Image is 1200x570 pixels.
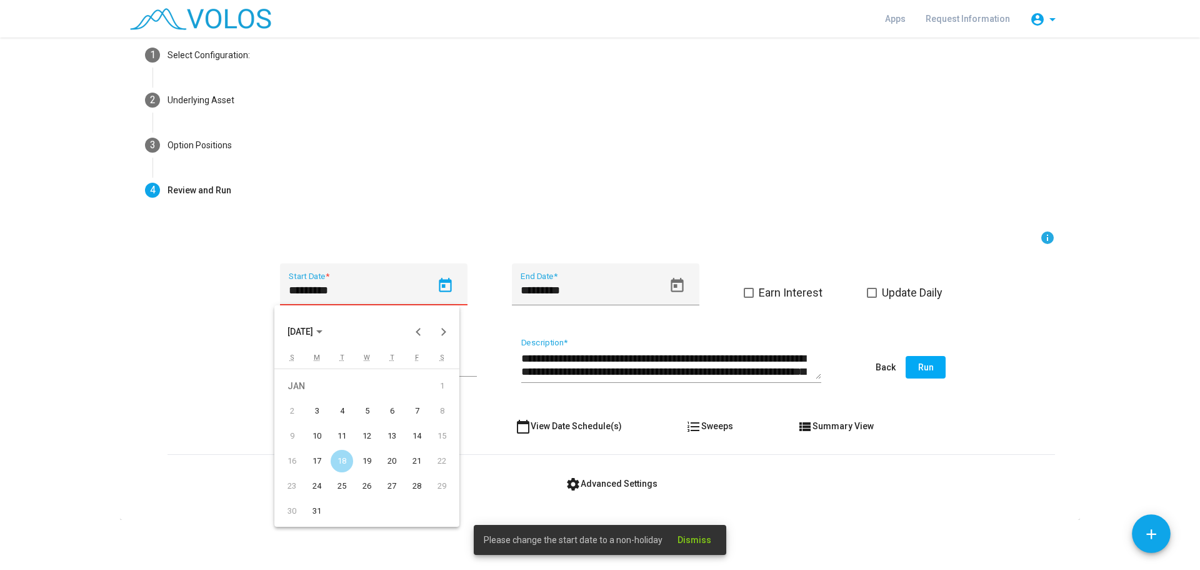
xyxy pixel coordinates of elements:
[279,449,304,474] td: January 16, 2005
[404,449,429,474] td: January 21, 2005
[329,399,354,424] td: January 4, 2005
[354,353,379,369] th: Wednesday
[431,450,453,472] div: 22
[279,499,304,524] td: January 30, 2005
[331,400,353,422] div: 4
[354,399,379,424] td: January 5, 2005
[390,354,394,362] abbr: Thursday
[404,353,429,369] th: Friday
[329,474,354,499] td: January 25, 2005
[431,375,453,397] div: 1
[331,450,353,472] div: 18
[406,319,431,344] button: Previous month
[429,449,454,474] td: January 22, 2005
[429,474,454,499] td: January 29, 2005
[379,474,404,499] td: January 27, 2005
[281,500,303,522] div: 30
[431,319,456,344] button: Next month
[354,424,379,449] td: January 12, 2005
[306,475,328,497] div: 24
[281,475,303,497] div: 23
[279,424,304,449] td: January 9, 2005
[404,424,429,449] td: January 14, 2005
[304,424,329,449] td: January 10, 2005
[440,354,444,362] abbr: Saturday
[431,400,453,422] div: 8
[381,475,403,497] div: 27
[331,425,353,447] div: 11
[279,474,304,499] td: January 23, 2005
[364,354,370,362] abbr: Wednesday
[304,474,329,499] td: January 24, 2005
[304,449,329,474] td: January 17, 2005
[314,354,320,362] abbr: Monday
[281,425,303,447] div: 9
[306,450,328,472] div: 17
[354,474,379,499] td: January 26, 2005
[331,475,353,497] div: 25
[429,374,454,399] td: January 1, 2005
[306,425,328,447] div: 10
[406,425,428,447] div: 14
[429,424,454,449] td: January 15, 2005
[431,475,453,497] div: 29
[381,400,403,422] div: 6
[406,450,428,472] div: 21
[277,319,332,344] button: Choose month and year
[279,353,304,369] th: Sunday
[379,353,404,369] th: Thursday
[287,327,313,337] span: [DATE]
[381,450,403,472] div: 20
[356,475,378,497] div: 26
[279,374,429,399] td: JAN
[379,399,404,424] td: January 6, 2005
[354,449,379,474] td: January 19, 2005
[306,500,328,522] div: 31
[329,353,354,369] th: Tuesday
[429,399,454,424] td: January 8, 2005
[431,425,453,447] div: 15
[379,424,404,449] td: January 13, 2005
[381,425,403,447] div: 13
[406,475,428,497] div: 28
[304,499,329,524] td: January 31, 2005
[415,354,419,362] abbr: Friday
[329,424,354,449] td: January 11, 2005
[356,450,378,472] div: 19
[340,354,344,362] abbr: Tuesday
[306,400,328,422] div: 3
[279,399,304,424] td: January 2, 2005
[329,449,354,474] td: January 18, 2005
[356,400,378,422] div: 5
[404,399,429,424] td: January 7, 2005
[379,449,404,474] td: January 20, 2005
[404,474,429,499] td: January 28, 2005
[281,400,303,422] div: 2
[304,399,329,424] td: January 3, 2005
[304,353,329,369] th: Monday
[281,450,303,472] div: 16
[429,353,454,369] th: Saturday
[406,400,428,422] div: 7
[356,425,378,447] div: 12
[290,354,294,362] abbr: Sunday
